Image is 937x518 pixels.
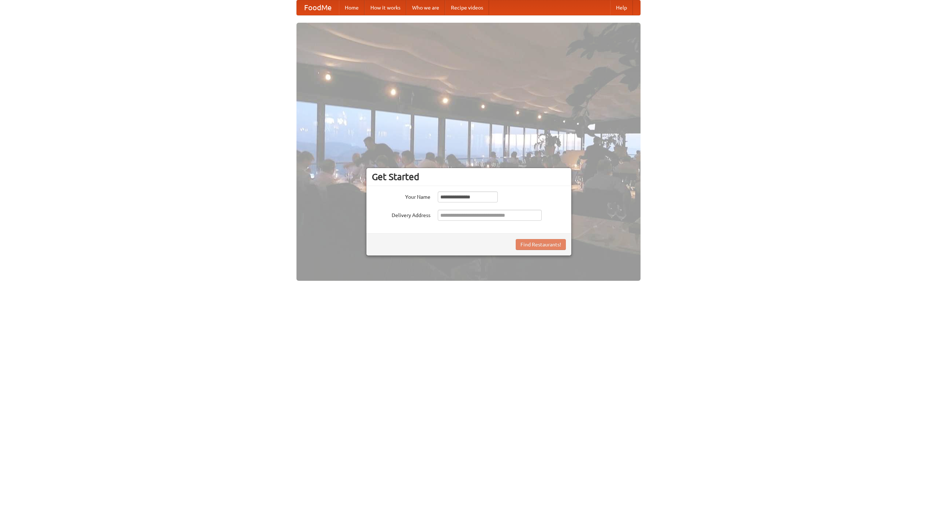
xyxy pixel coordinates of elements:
a: Home [339,0,365,15]
a: Who we are [406,0,445,15]
a: How it works [365,0,406,15]
h3: Get Started [372,171,566,182]
a: Help [610,0,633,15]
a: FoodMe [297,0,339,15]
label: Your Name [372,191,430,201]
a: Recipe videos [445,0,489,15]
button: Find Restaurants! [516,239,566,250]
label: Delivery Address [372,210,430,219]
